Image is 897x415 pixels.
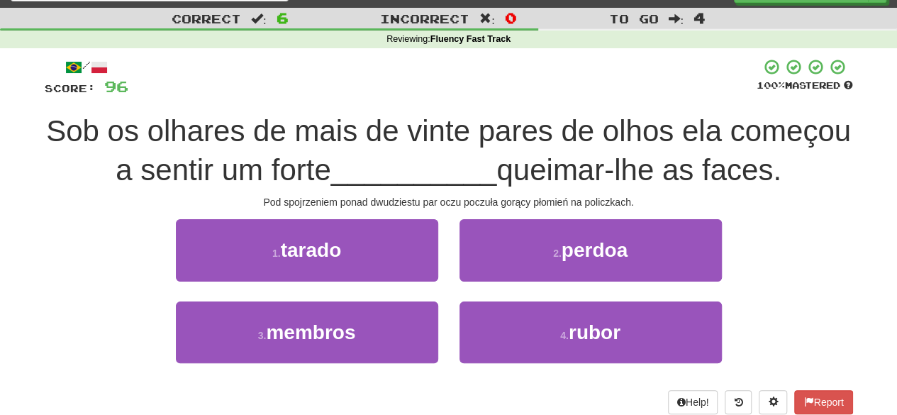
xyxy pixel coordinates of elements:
div: Pod spojrzeniem ponad dwudziestu par oczu poczuła gorący płomień na policzkach. [45,195,853,209]
small: 2 . [553,248,562,259]
strong: Fluency Fast Track [430,34,511,44]
span: perdoa [562,239,628,261]
span: tarado [281,239,342,261]
span: : [668,13,684,25]
span: queimar-lhe as faces. [496,153,781,187]
span: 6 [277,9,289,26]
span: 0 [505,9,517,26]
span: __________ [331,153,497,187]
span: : [251,13,267,25]
button: Help! [668,390,718,414]
button: Report [794,390,852,414]
span: 4 [693,9,706,26]
span: Incorrect [380,11,469,26]
span: 96 [104,77,128,95]
button: Round history (alt+y) [725,390,752,414]
span: : [479,13,495,25]
small: 3 . [258,330,267,341]
button: 2.perdoa [459,219,722,281]
div: Mastered [757,79,853,92]
small: 1 . [272,248,281,259]
small: 4 . [560,330,569,341]
button: 1.tarado [176,219,438,281]
span: To go [608,11,658,26]
span: rubor [569,321,620,343]
span: 100 % [757,79,785,91]
span: Sob os olhares de mais de vinte pares de olhos ela começou a sentir um forte [46,114,851,187]
span: membros [266,321,355,343]
button: 3.membros [176,301,438,363]
div: / [45,58,128,76]
button: 4.rubor [459,301,722,363]
span: Correct [172,11,241,26]
span: Score: [45,82,96,94]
